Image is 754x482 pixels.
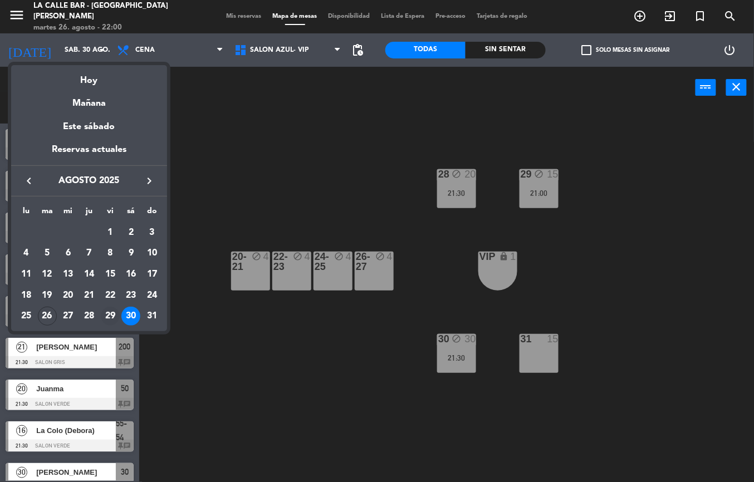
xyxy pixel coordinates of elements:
[16,243,37,264] td: 4 de agosto de 2025
[19,174,39,188] button: keyboard_arrow_left
[37,205,58,222] th: martes
[141,222,163,243] td: 3 de agosto de 2025
[11,88,167,111] div: Mañana
[16,205,37,222] th: lunes
[38,286,57,305] div: 19
[141,306,163,327] td: 31 de agosto de 2025
[121,306,142,327] td: 30 de agosto de 2025
[121,286,140,305] div: 23
[22,174,36,188] i: keyboard_arrow_left
[100,306,121,327] td: 29 de agosto de 2025
[143,223,161,242] div: 3
[80,286,99,305] div: 21
[101,223,120,242] div: 1
[121,307,140,326] div: 30
[17,286,36,305] div: 18
[58,265,77,284] div: 13
[16,264,37,285] td: 11 de agosto de 2025
[17,244,36,263] div: 4
[101,244,120,263] div: 8
[101,307,120,326] div: 29
[16,285,37,306] td: 18 de agosto de 2025
[16,222,100,243] td: AGO.
[121,265,140,284] div: 16
[57,205,79,222] th: miércoles
[143,244,161,263] div: 10
[38,265,57,284] div: 12
[80,307,99,326] div: 28
[38,307,57,326] div: 26
[141,243,163,264] td: 10 de agosto de 2025
[11,111,167,142] div: Este sábado
[79,205,100,222] th: jueves
[58,286,77,305] div: 20
[58,307,77,326] div: 27
[11,65,167,88] div: Hoy
[79,264,100,285] td: 14 de agosto de 2025
[121,244,140,263] div: 9
[143,307,161,326] div: 31
[121,223,140,242] div: 2
[143,286,161,305] div: 24
[37,306,58,327] td: 26 de agosto de 2025
[79,306,100,327] td: 28 de agosto de 2025
[143,265,161,284] div: 17
[79,243,100,264] td: 7 de agosto de 2025
[57,306,79,327] td: 27 de agosto de 2025
[100,205,121,222] th: viernes
[141,264,163,285] td: 17 de agosto de 2025
[11,142,167,165] div: Reservas actuales
[121,243,142,264] td: 9 de agosto de 2025
[80,265,99,284] div: 14
[17,307,36,326] div: 25
[80,244,99,263] div: 7
[121,264,142,285] td: 16 de agosto de 2025
[39,174,139,188] span: agosto 2025
[38,244,57,263] div: 5
[37,285,58,306] td: 19 de agosto de 2025
[17,265,36,284] div: 11
[101,286,120,305] div: 22
[79,285,100,306] td: 21 de agosto de 2025
[58,244,77,263] div: 6
[101,265,120,284] div: 15
[37,264,58,285] td: 12 de agosto de 2025
[57,243,79,264] td: 6 de agosto de 2025
[100,222,121,243] td: 1 de agosto de 2025
[139,174,159,188] button: keyboard_arrow_right
[100,243,121,264] td: 8 de agosto de 2025
[141,285,163,306] td: 24 de agosto de 2025
[143,174,156,188] i: keyboard_arrow_right
[100,285,121,306] td: 22 de agosto de 2025
[121,205,142,222] th: sábado
[57,285,79,306] td: 20 de agosto de 2025
[121,222,142,243] td: 2 de agosto de 2025
[100,264,121,285] td: 15 de agosto de 2025
[16,306,37,327] td: 25 de agosto de 2025
[141,205,163,222] th: domingo
[121,285,142,306] td: 23 de agosto de 2025
[57,264,79,285] td: 13 de agosto de 2025
[37,243,58,264] td: 5 de agosto de 2025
